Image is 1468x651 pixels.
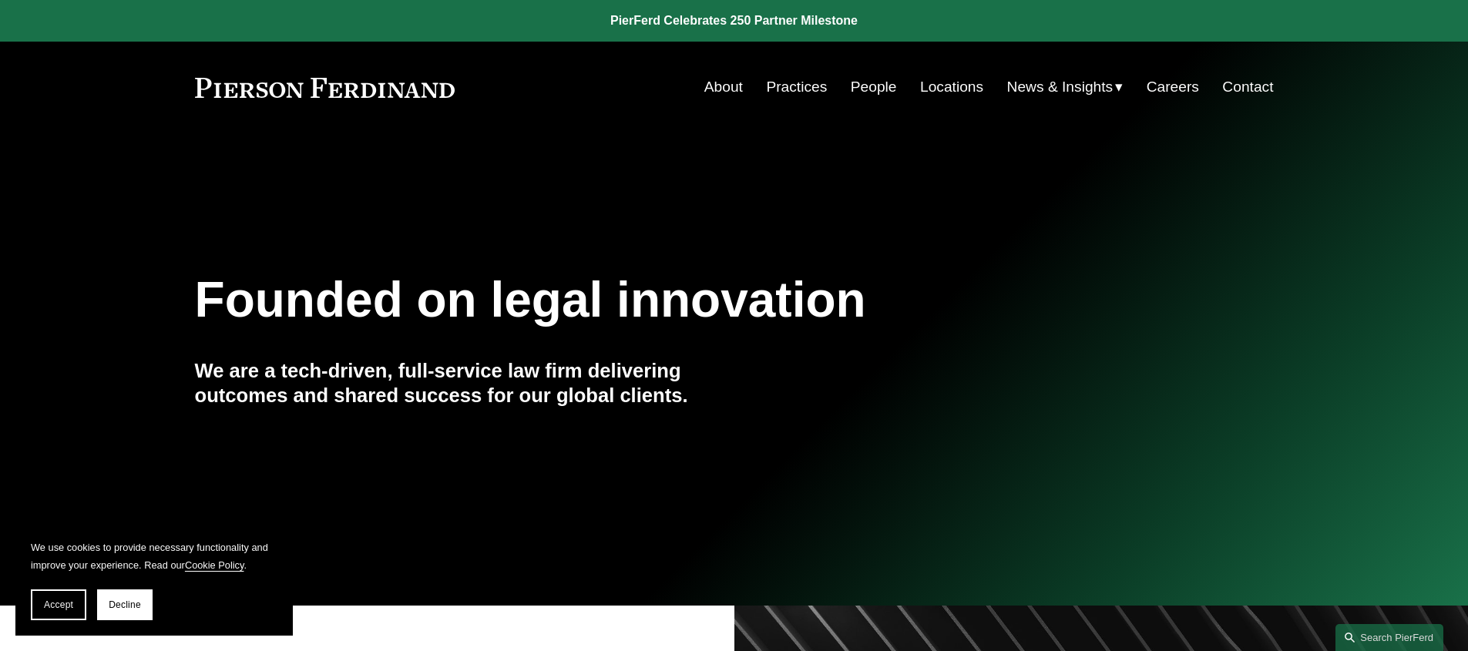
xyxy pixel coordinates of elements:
a: Contact [1222,72,1273,102]
a: Locations [920,72,983,102]
p: We use cookies to provide necessary functionality and improve your experience. Read our . [31,539,277,574]
section: Cookie banner [15,523,293,636]
a: Careers [1147,72,1199,102]
a: About [704,72,743,102]
a: Cookie Policy [185,559,244,571]
a: folder dropdown [1007,72,1124,102]
span: News & Insights [1007,74,1114,101]
button: Decline [97,589,153,620]
h1: Founded on legal innovation [195,272,1094,328]
a: Practices [766,72,827,102]
a: Search this site [1335,624,1443,651]
span: Decline [109,599,141,610]
button: Accept [31,589,86,620]
h4: We are a tech-driven, full-service law firm delivering outcomes and shared success for our global... [195,358,734,408]
span: Accept [44,599,73,610]
a: People [851,72,897,102]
